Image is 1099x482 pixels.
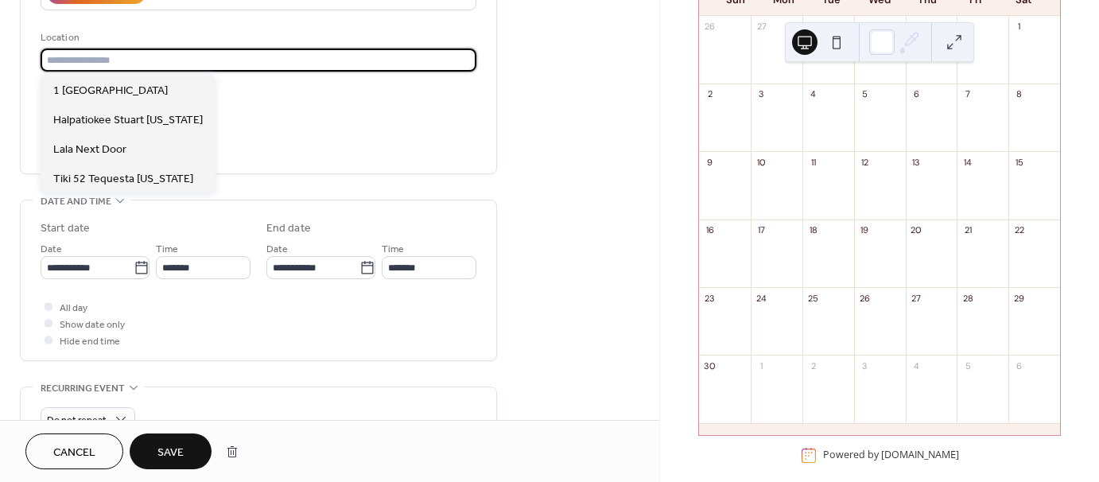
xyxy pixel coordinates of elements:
span: Save [157,445,184,461]
div: 22 [1013,224,1025,236]
span: Date [266,241,288,258]
div: 11 [807,156,819,168]
div: 19 [859,224,871,236]
div: Powered by [823,449,959,462]
div: 5 [961,360,973,371]
div: 28 [807,21,819,33]
span: Time [382,241,404,258]
div: 31 [961,21,973,33]
div: 2 [704,88,716,100]
div: 30 [911,21,922,33]
div: 29 [859,21,871,33]
div: 4 [807,88,819,100]
div: 27 [911,292,922,304]
div: 30 [704,360,716,371]
div: 20 [911,224,922,236]
div: 3 [755,88,767,100]
div: 12 [859,156,871,168]
div: 3 [859,360,871,371]
div: 14 [961,156,973,168]
span: Time [156,241,178,258]
div: 26 [859,292,871,304]
span: Date [41,241,62,258]
div: 9 [704,156,716,168]
div: 29 [1013,292,1025,304]
span: Do not repeat [47,411,107,430]
span: Halpatiokee Stuart [US_STATE] [53,111,203,128]
div: Location [41,29,473,46]
div: 5 [859,88,871,100]
div: 16 [704,224,716,236]
div: 13 [911,156,922,168]
button: Cancel [25,433,123,469]
span: Date and time [41,193,111,210]
button: Save [130,433,212,469]
div: 23 [704,292,716,304]
div: 6 [911,88,922,100]
div: 28 [961,292,973,304]
div: 8 [1013,88,1025,100]
span: All day [60,300,87,317]
div: Start date [41,220,90,237]
span: 1 [GEOGRAPHIC_DATA] [53,82,168,99]
div: 21 [961,224,973,236]
div: 26 [704,21,716,33]
div: 2 [807,360,819,371]
div: 24 [755,292,767,304]
div: 17 [755,224,767,236]
div: 27 [755,21,767,33]
a: [DOMAIN_NAME] [881,449,959,462]
div: 6 [1013,360,1025,371]
span: Lala Next Door [53,141,126,157]
span: Cancel [53,445,95,461]
div: 7 [961,88,973,100]
span: Tiki 52 Tequesta [US_STATE] [53,170,193,187]
div: 25 [807,292,819,304]
div: 1 [755,360,767,371]
div: 1 [1013,21,1025,33]
span: Show date only [60,317,125,333]
div: 18 [807,224,819,236]
div: End date [266,220,311,237]
div: 15 [1013,156,1025,168]
div: 10 [755,156,767,168]
div: 4 [911,360,922,371]
span: Recurring event [41,380,125,397]
span: Hide end time [60,333,120,350]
